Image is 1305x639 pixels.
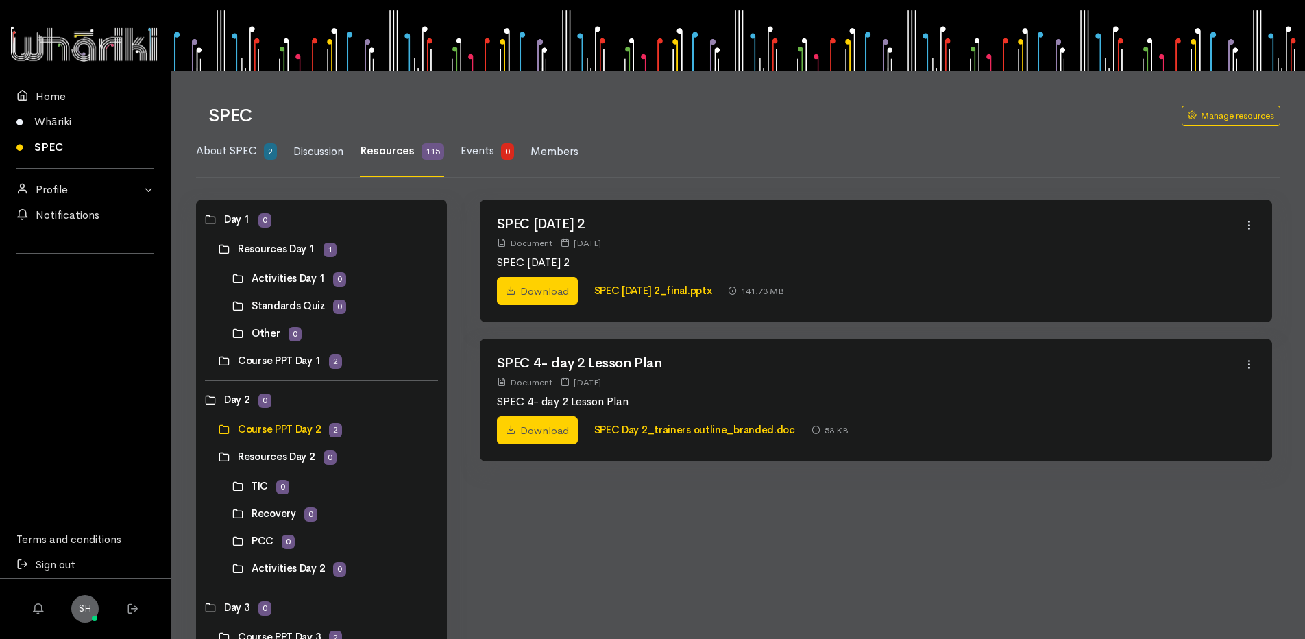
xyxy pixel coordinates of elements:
a: Manage resources [1182,106,1280,126]
a: Resources 115 [360,126,444,177]
span: Members [530,144,578,158]
div: Follow us on LinkedIn [16,262,154,295]
a: Download [497,277,578,306]
a: Discussion [293,127,343,177]
div: Document [497,236,552,250]
a: Download [497,416,578,445]
span: 2 [264,143,277,160]
span: Discussion [293,144,343,158]
p: SPEC [DATE] 2 [497,254,1244,271]
span: Resources [360,143,415,158]
div: [DATE] [561,375,601,389]
span: 115 [422,143,444,160]
a: About SPEC 2 [196,126,277,177]
span: About SPEC [196,143,257,158]
h2: SPEC [DATE] 2 [497,217,1244,232]
iframe: LinkedIn Embedded Content [58,262,113,278]
a: Events 0 [461,126,514,177]
div: 53 KB [812,423,849,437]
a: SH [71,595,99,623]
div: 141.73 MB [728,284,784,298]
div: Document [497,375,552,389]
a: SPEC Day 2_trainers outline_branded.doc [594,423,795,436]
h1: SPEC [208,106,1165,126]
a: SPEC [DATE] 2_final.pptx [594,284,712,297]
p: SPEC 4- day 2 Lesson Plan [497,394,1244,410]
span: Events [461,143,494,158]
a: Members [530,127,578,177]
div: [DATE] [561,236,601,250]
span: 0 [501,143,514,160]
h2: SPEC 4- day 2 Lesson Plan [497,356,1244,371]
